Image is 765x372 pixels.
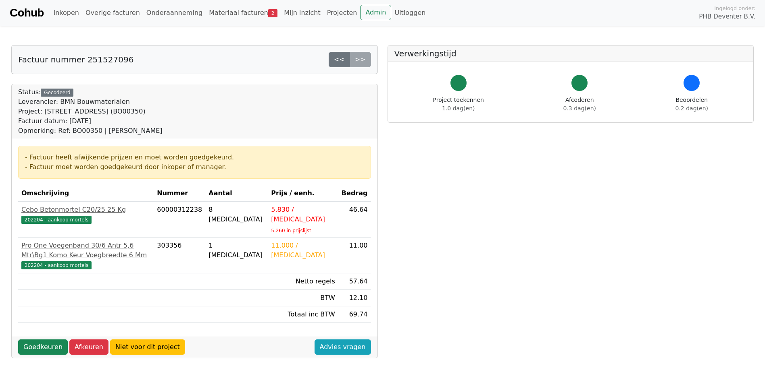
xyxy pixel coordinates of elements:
div: 5.830 / [MEDICAL_DATA] [271,205,335,224]
a: Cebo Betonmortel C20/25 25 Kg202204 - aankoop mortels [21,205,150,224]
h5: Factuur nummer 251527096 [18,55,133,64]
th: Omschrijving [18,185,154,202]
div: Afcoderen [563,96,596,113]
th: Prijs / eenh. [268,185,338,202]
a: Inkopen [50,5,82,21]
td: 303356 [154,238,205,273]
a: Goedkeuren [18,339,68,355]
a: Advies vragen [315,339,371,355]
span: 0.3 dag(en) [563,105,596,112]
sub: 5.260 in prijslijst [271,228,311,234]
a: Onderaanneming [143,5,206,21]
a: << [329,52,350,67]
span: 1.0 dag(en) [442,105,475,112]
div: Factuur datum: [DATE] [18,116,163,126]
th: Aantal [205,185,268,202]
div: Project: [STREET_ADDRESS] (BO00350) [18,107,163,116]
div: 8 [MEDICAL_DATA] [208,205,265,224]
a: Afkeuren [69,339,108,355]
td: Netto regels [268,273,338,290]
td: Totaal inc BTW [268,306,338,323]
a: Overige facturen [82,5,143,21]
div: Opmerking: Ref: BO00350 | [PERSON_NAME] [18,126,163,136]
td: 11.00 [338,238,371,273]
th: Nummer [154,185,205,202]
a: Mijn inzicht [281,5,324,21]
td: 57.64 [338,273,371,290]
td: 69.74 [338,306,371,323]
div: Project toekennen [433,96,484,113]
div: 11.000 / [MEDICAL_DATA] [271,241,335,260]
a: Pro One Voegenband 30/6 Antr 5,6 Mtr\Bg1 Komo Keur Voegbreedte 6 Mm202204 - aankoop mortels [21,241,150,270]
th: Bedrag [338,185,371,202]
a: Projecten [324,5,361,21]
span: PHB Deventer B.V. [699,12,755,21]
div: 1 [MEDICAL_DATA] [208,241,265,260]
span: 202204 - aankoop mortels [21,216,92,224]
div: Gecodeerd [41,89,73,97]
span: 0.2 dag(en) [675,105,708,112]
td: 60000312238 [154,202,205,238]
div: Pro One Voegenband 30/6 Antr 5,6 Mtr\Bg1 Komo Keur Voegbreedte 6 Mm [21,241,150,260]
h5: Verwerkingstijd [394,49,747,58]
div: Status: [18,87,163,136]
td: 12.10 [338,290,371,306]
a: Cohub [10,3,44,23]
span: 202204 - aankoop mortels [21,261,92,269]
a: Niet voor dit project [110,339,185,355]
td: 46.64 [338,202,371,238]
span: 2 [268,9,277,17]
td: BTW [268,290,338,306]
div: - Factuur moet worden goedgekeurd door inkoper of manager. [25,162,364,172]
div: Cebo Betonmortel C20/25 25 Kg [21,205,150,215]
a: Admin [360,5,391,20]
div: Leverancier: BMN Bouwmaterialen [18,97,163,107]
span: Ingelogd onder: [714,4,755,12]
div: Beoordelen [675,96,708,113]
div: - Factuur heeft afwijkende prijzen en moet worden goedgekeurd. [25,153,364,162]
a: Uitloggen [391,5,429,21]
a: Materiaal facturen2 [206,5,281,21]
